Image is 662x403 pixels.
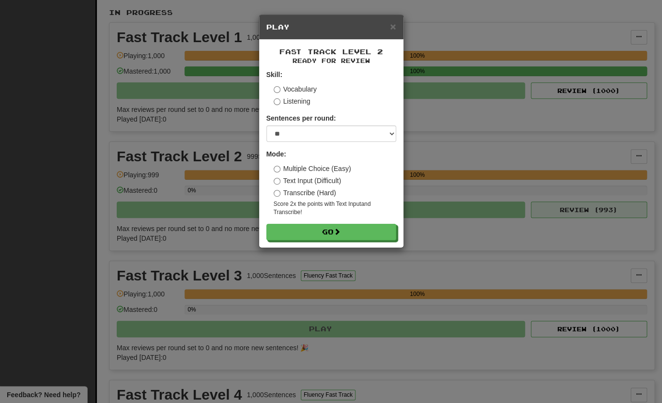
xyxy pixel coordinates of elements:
[274,188,336,198] label: Transcribe (Hard)
[274,164,351,173] label: Multiple Choice (Easy)
[274,166,280,172] input: Multiple Choice (Easy)
[274,190,280,197] input: Transcribe (Hard)
[274,178,280,185] input: Text Input (Difficult)
[274,176,341,186] label: Text Input (Difficult)
[266,57,396,65] small: Ready for Review
[266,113,336,123] label: Sentences per round:
[274,98,280,105] input: Listening
[266,224,396,240] button: Go
[266,22,396,32] h5: Play
[274,96,310,106] label: Listening
[266,150,286,158] strong: Mode:
[274,84,317,94] label: Vocabulary
[266,71,282,78] strong: Skill:
[279,47,383,56] span: Fast Track Level 2
[274,86,280,93] input: Vocabulary
[390,21,396,32] span: ×
[390,21,396,31] button: Close
[274,200,396,217] small: Score 2x the points with Text Input and Transcribe !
